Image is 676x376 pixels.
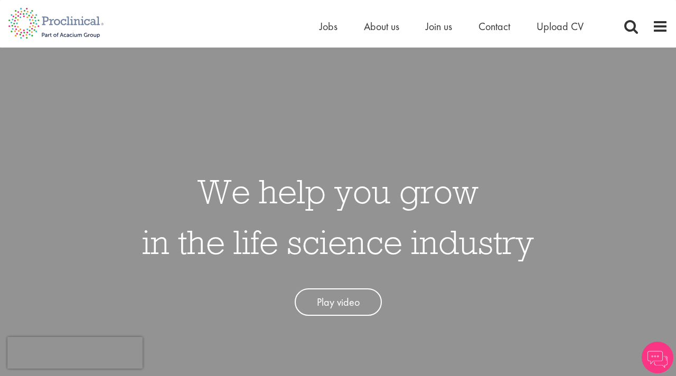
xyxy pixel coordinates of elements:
[478,20,510,33] a: Contact
[320,20,337,33] a: Jobs
[295,288,382,316] a: Play video
[142,166,534,267] h1: We help you grow in the life science industry
[642,342,673,373] img: Chatbot
[426,20,452,33] a: Join us
[364,20,399,33] a: About us
[537,20,584,33] a: Upload CV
